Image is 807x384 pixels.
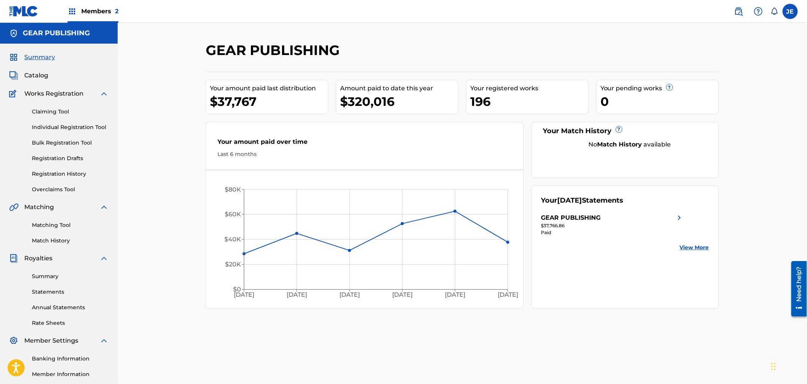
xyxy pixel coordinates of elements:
[541,222,684,229] div: $37,766.86
[24,71,48,80] span: Catalog
[9,254,18,263] img: Royalties
[541,213,601,222] div: GEAR PUBLISHING
[32,108,109,116] a: Claiming Tool
[81,7,118,16] span: Members
[32,170,109,178] a: Registration History
[32,370,109,378] a: Member Information
[771,8,778,15] div: Notifications
[754,7,763,16] img: help
[225,211,241,218] tspan: $60K
[99,89,109,98] img: expand
[601,93,719,110] div: 0
[234,291,254,298] tspan: [DATE]
[287,291,307,298] tspan: [DATE]
[734,7,743,16] img: search
[9,53,55,62] a: SummarySummary
[551,140,709,149] div: No available
[99,336,109,345] img: expand
[32,186,109,194] a: Overclaims Tool
[218,150,512,158] div: Last 6 months
[340,93,458,110] div: $320,016
[225,186,241,193] tspan: $80K
[601,84,719,93] div: Your pending works
[616,126,622,132] span: ?
[99,254,109,263] img: expand
[541,213,684,236] a: GEAR PUBLISHINGright chevron icon$37,766.86Paid
[771,355,776,378] div: Drag
[218,137,512,150] div: Your amount paid over time
[210,84,328,93] div: Your amount paid last distribution
[9,53,18,62] img: Summary
[225,261,241,268] tspan: $20K
[32,355,109,363] a: Banking Information
[32,288,109,296] a: Statements
[32,221,109,229] a: Matching Tool
[558,196,582,205] span: [DATE]
[731,4,746,19] a: Public Search
[786,258,807,319] iframe: Resource Center
[233,286,241,293] tspan: $0
[445,291,465,298] tspan: [DATE]
[206,42,344,59] h2: GEAR PUBLISHING
[9,29,18,38] img: Accounts
[680,244,709,252] a: View More
[32,123,109,131] a: Individual Registration Tool
[210,93,328,110] div: $37,767
[9,6,38,17] img: MLC Logo
[9,203,19,212] img: Matching
[23,29,90,38] h5: GEAR PUBLISHING
[498,291,518,298] tspan: [DATE]
[470,84,588,93] div: Your registered works
[99,203,109,212] img: expand
[541,229,684,236] div: Paid
[751,4,766,19] div: Help
[24,336,78,345] span: Member Settings
[224,236,241,243] tspan: $40K
[32,272,109,280] a: Summary
[541,126,709,136] div: Your Match History
[24,254,52,263] span: Royalties
[32,319,109,327] a: Rate Sheets
[470,93,588,110] div: 196
[24,53,55,62] span: Summary
[9,336,18,345] img: Member Settings
[339,291,360,298] tspan: [DATE]
[24,89,84,98] span: Works Registration
[32,139,109,147] a: Bulk Registration Tool
[68,7,77,16] img: Top Rightsholders
[32,154,109,162] a: Registration Drafts
[115,8,118,15] span: 2
[675,213,684,222] img: right chevron icon
[667,84,673,90] span: ?
[597,141,642,148] strong: Match History
[783,4,798,19] div: User Menu
[340,84,458,93] div: Amount paid to date this year
[392,291,413,298] tspan: [DATE]
[32,237,109,245] a: Match History
[769,348,807,384] iframe: Chat Widget
[9,71,48,80] a: CatalogCatalog
[541,195,624,206] div: Your Statements
[32,304,109,312] a: Annual Statements
[24,203,54,212] span: Matching
[9,71,18,80] img: Catalog
[9,89,19,98] img: Works Registration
